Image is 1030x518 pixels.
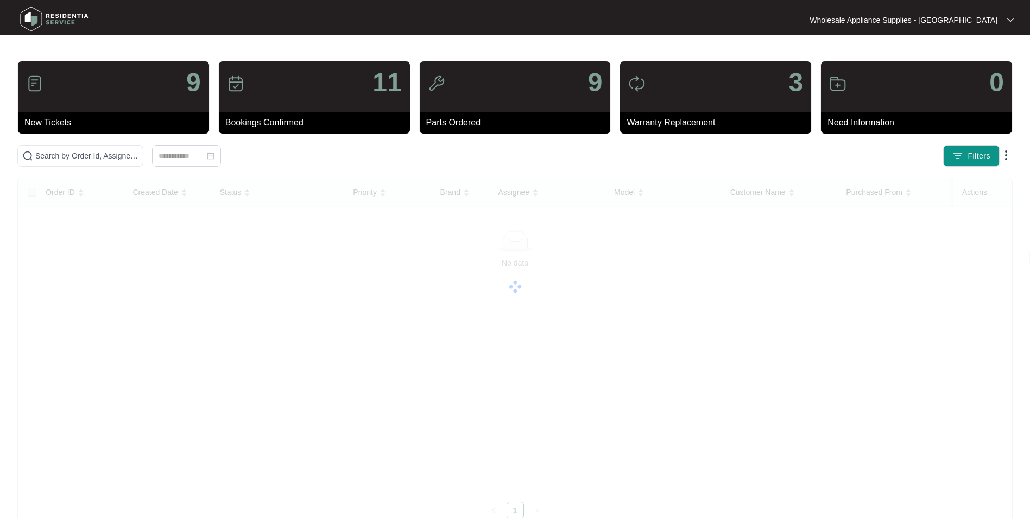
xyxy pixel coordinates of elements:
[24,116,209,129] p: New Tickets
[628,75,646,92] img: icon
[943,145,1000,167] button: filter iconFilters
[426,116,611,129] p: Parts Ordered
[22,150,33,161] img: search-icon
[829,75,846,92] img: icon
[1007,17,1014,23] img: dropdown arrow
[1000,149,1013,162] img: dropdown arrow
[35,150,138,162] input: Search by Order Id, Assignee Name, Customer Name, Brand and Model
[26,75,43,92] img: icon
[627,116,811,129] p: Warranty Replacement
[810,15,997,26] p: Wholesale Appliance Supplies - [GEOGRAPHIC_DATA]
[788,70,803,96] p: 3
[16,3,92,35] img: residentia service logo
[968,150,990,162] span: Filters
[827,116,1012,129] p: Need Information
[372,70,401,96] p: 11
[225,116,410,129] p: Bookings Confirmed
[186,70,201,96] p: 9
[952,150,963,161] img: filter icon
[227,75,244,92] img: icon
[588,70,603,96] p: 9
[428,75,445,92] img: icon
[989,70,1004,96] p: 0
